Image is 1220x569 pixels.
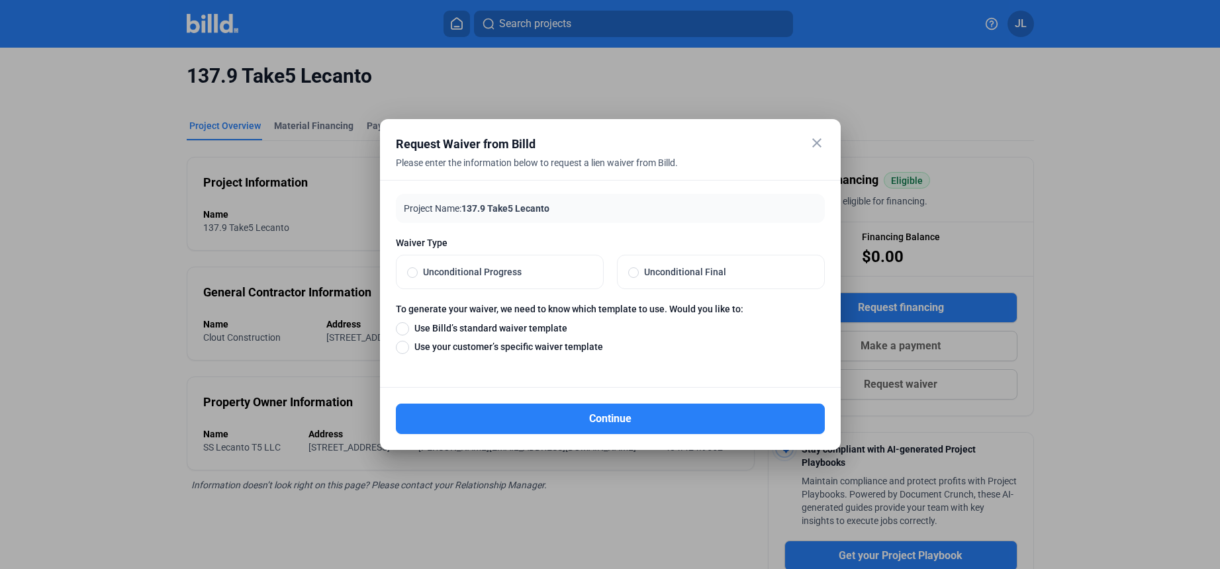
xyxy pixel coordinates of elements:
[809,135,825,151] mat-icon: close
[409,322,567,335] span: Use Billd’s standard waiver template
[396,404,825,434] button: Continue
[396,135,792,153] div: Request Waiver from Billd
[396,156,792,185] div: Please enter the information below to request a lien waiver from Billd.
[396,302,825,321] label: To generate your waiver, we need to know which template to use. Would you like to:
[461,203,549,214] span: 137.9 Take5 Lecanto
[404,203,461,214] span: Project Name:
[396,236,825,249] span: Waiver Type
[418,265,592,279] span: Unconditional Progress
[639,265,814,279] span: Unconditional Final
[409,340,603,353] span: Use your customer’s specific waiver template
